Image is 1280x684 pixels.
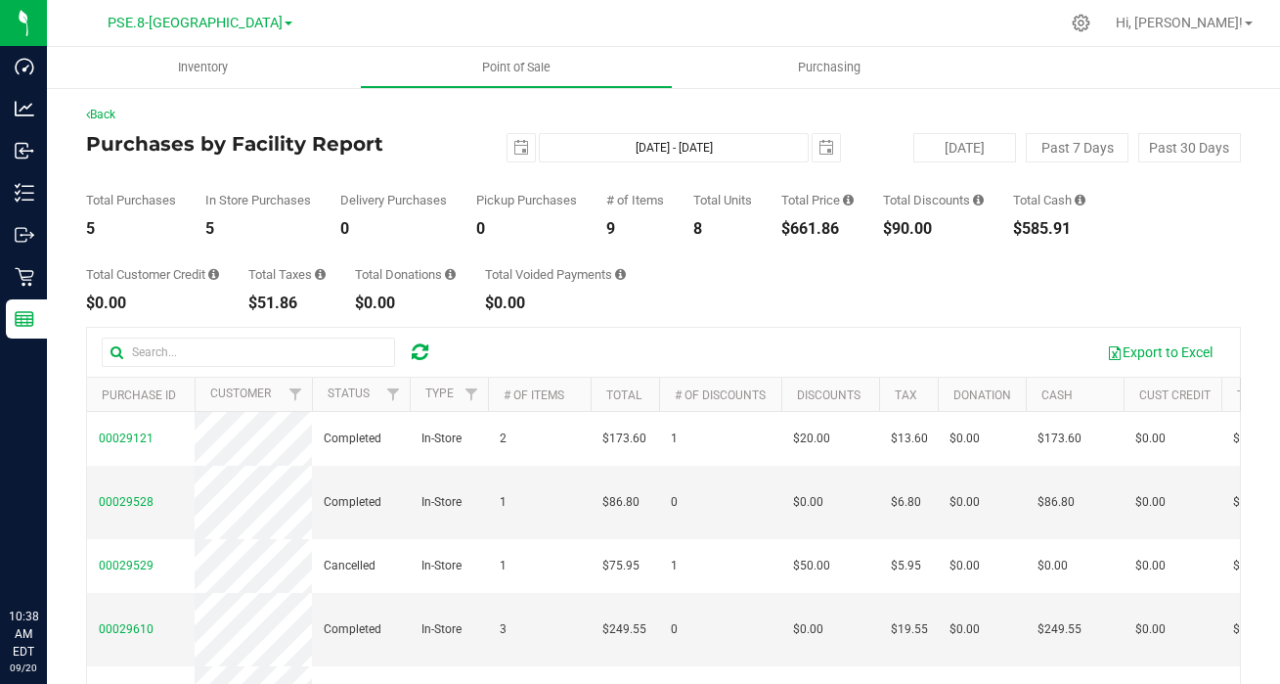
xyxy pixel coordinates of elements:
[913,133,1016,162] button: [DATE]
[324,557,375,575] span: Cancelled
[602,620,646,639] span: $249.55
[793,557,830,575] span: $50.00
[693,221,752,237] div: 8
[781,194,854,206] div: Total Price
[793,620,823,639] span: $0.00
[421,430,462,448] span: In-Store
[891,430,928,448] span: $13.60
[949,620,980,639] span: $0.00
[485,296,626,311] div: $0.00
[99,622,154,636] span: 00029610
[615,268,626,281] i: Sum of all voided payment transaction amounts, excluding tips and transaction fees, for all purch...
[602,430,646,448] span: $173.60
[1094,336,1225,369] button: Export to Excel
[1037,620,1081,639] span: $249.55
[1135,557,1166,575] span: $0.00
[86,221,176,237] div: 5
[500,620,507,639] span: 3
[421,557,462,575] span: In-Store
[324,430,381,448] span: Completed
[86,194,176,206] div: Total Purchases
[15,183,34,203] inline-svg: Inventory
[1026,133,1128,162] button: Past 7 Days
[248,296,326,311] div: $51.86
[210,387,271,400] a: Customer
[377,378,410,411] a: Filter
[883,221,984,237] div: $90.00
[1139,388,1211,402] a: Cust Credit
[1013,221,1085,237] div: $585.91
[99,495,154,509] span: 00029528
[86,296,219,311] div: $0.00
[504,388,564,402] a: # of Items
[1135,620,1166,639] span: $0.00
[86,133,471,155] h4: Purchases by Facility Report
[508,134,535,161] span: select
[772,59,887,76] span: Purchasing
[20,527,78,586] iframe: Resource center
[15,57,34,76] inline-svg: Dashboard
[58,524,81,548] iframe: Resource center unread badge
[891,620,928,639] span: $19.55
[797,388,861,402] a: Discounts
[1037,557,1068,575] span: $0.00
[1135,430,1166,448] span: $0.00
[47,47,360,88] a: Inventory
[1037,493,1075,512] span: $86.80
[15,225,34,245] inline-svg: Outbound
[315,268,326,281] i: Sum of the total taxes for all purchases in the date range.
[102,388,176,402] a: Purchase ID
[15,309,34,329] inline-svg: Reports
[425,387,454,400] a: Type
[340,194,447,206] div: Delivery Purchases
[895,388,917,402] a: Tax
[205,194,311,206] div: In Store Purchases
[883,194,984,206] div: Total Discounts
[949,557,980,575] span: $0.00
[671,493,678,512] span: 0
[355,296,456,311] div: $0.00
[843,194,854,206] i: Sum of the total prices of all purchases in the date range.
[15,141,34,160] inline-svg: Inbound
[949,493,980,512] span: $0.00
[456,378,488,411] a: Filter
[671,430,678,448] span: 1
[324,620,381,639] span: Completed
[1116,15,1243,30] span: Hi, [PERSON_NAME]!
[102,338,395,367] input: Search...
[208,268,219,281] i: Sum of the successful, non-voided payments using account credit for all purchases in the date range.
[675,388,766,402] a: # of Discounts
[15,267,34,287] inline-svg: Retail
[1037,430,1081,448] span: $173.60
[99,559,154,572] span: 00029529
[673,47,986,88] a: Purchasing
[1013,194,1085,206] div: Total Cash
[328,387,370,400] a: Status
[355,268,456,281] div: Total Donations
[953,388,1011,402] a: Donation
[476,194,577,206] div: Pickup Purchases
[360,47,673,88] a: Point of Sale
[500,430,507,448] span: 2
[891,493,921,512] span: $6.80
[606,194,664,206] div: # of Items
[793,430,830,448] span: $20.00
[671,557,678,575] span: 1
[1135,493,1166,512] span: $0.00
[891,557,921,575] span: $5.95
[15,99,34,118] inline-svg: Analytics
[421,493,462,512] span: In-Store
[340,221,447,237] div: 0
[86,268,219,281] div: Total Customer Credit
[108,15,283,31] span: PSE.8-[GEOGRAPHIC_DATA]
[248,268,326,281] div: Total Taxes
[500,557,507,575] span: 1
[9,608,38,661] p: 10:38 AM EDT
[693,194,752,206] div: Total Units
[86,108,115,121] a: Back
[280,378,312,411] a: Filter
[152,59,254,76] span: Inventory
[99,432,154,445] span: 00029121
[445,268,456,281] i: Sum of all round-up-to-next-dollar total price adjustments for all purchases in the date range.
[793,493,823,512] span: $0.00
